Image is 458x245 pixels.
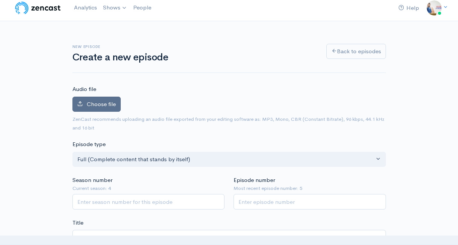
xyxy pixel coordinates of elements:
[234,194,386,210] input: Enter episode number
[72,45,317,49] h6: New episode
[72,176,112,185] label: Season number
[72,185,225,192] small: Current season: 4
[72,52,317,63] h1: Create a new episode
[72,219,83,227] label: Title
[234,185,386,192] small: Most recent episode number: 5
[326,44,386,59] a: Back to episodes
[87,100,116,108] span: Choose file
[77,155,374,164] div: Full (Complete content that stands by itself)
[427,0,442,15] img: ...
[72,194,225,210] input: Enter season number for this episode
[234,176,275,185] label: Episode number
[14,0,62,15] img: ZenCast Logo
[72,85,96,94] label: Audio file
[72,152,386,167] button: Full (Complete content that stands by itself)
[72,140,106,149] label: Episode type
[72,116,384,131] small: ZenCast recommends uploading an audio file exported from your editing software as: MP3, Mono, CBR...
